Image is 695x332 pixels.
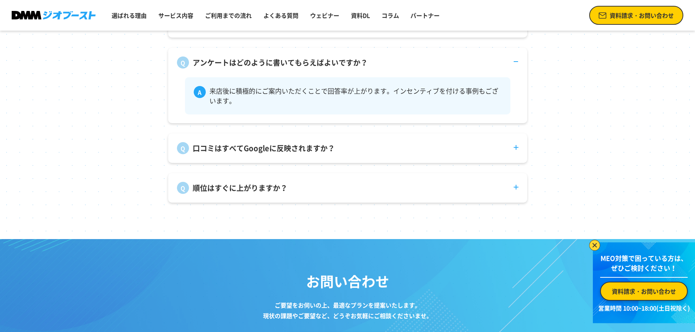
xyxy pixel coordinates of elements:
[260,8,301,23] a: よくある質問
[597,304,691,312] p: 営業時間 10:00~18:00(土日祝除く)
[379,8,402,23] a: コラム
[408,8,443,23] a: パートナー
[589,240,600,251] img: バナーを閉じる
[600,282,688,301] a: 資料請求・お問い合わせ
[610,11,674,20] span: 資料請求・お問い合わせ
[109,8,150,23] a: 選ばれる理由
[209,86,502,106] p: 来店後に積極的にご案内いただくことで回答率が上がります。インセンティブを付ける事例もございます。
[600,253,688,278] p: MEO対策で困っている方は、 ぜひご検討ください！
[348,8,373,23] a: 資料DL
[256,300,439,321] p: ご要望をお伺いの上、 最適なプランを提案いたします。 現状の課題やご要望など、 どうぞお気軽にご相談くださいませ。
[155,8,196,23] a: サービス内容
[193,183,287,194] p: 順位はすぐに上がりますか？
[307,8,342,23] a: ウェビナー
[202,8,255,23] a: ご利用までの流れ
[612,287,676,296] span: 資料請求・お問い合わせ
[193,143,335,154] p: 口コミはすべてGoogleに反映されますか？
[589,6,683,25] a: 資料請求・お問い合わせ
[12,11,96,20] img: DMMジオブースト
[193,57,368,68] p: アンケートはどのように書いてもらえばよいですか？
